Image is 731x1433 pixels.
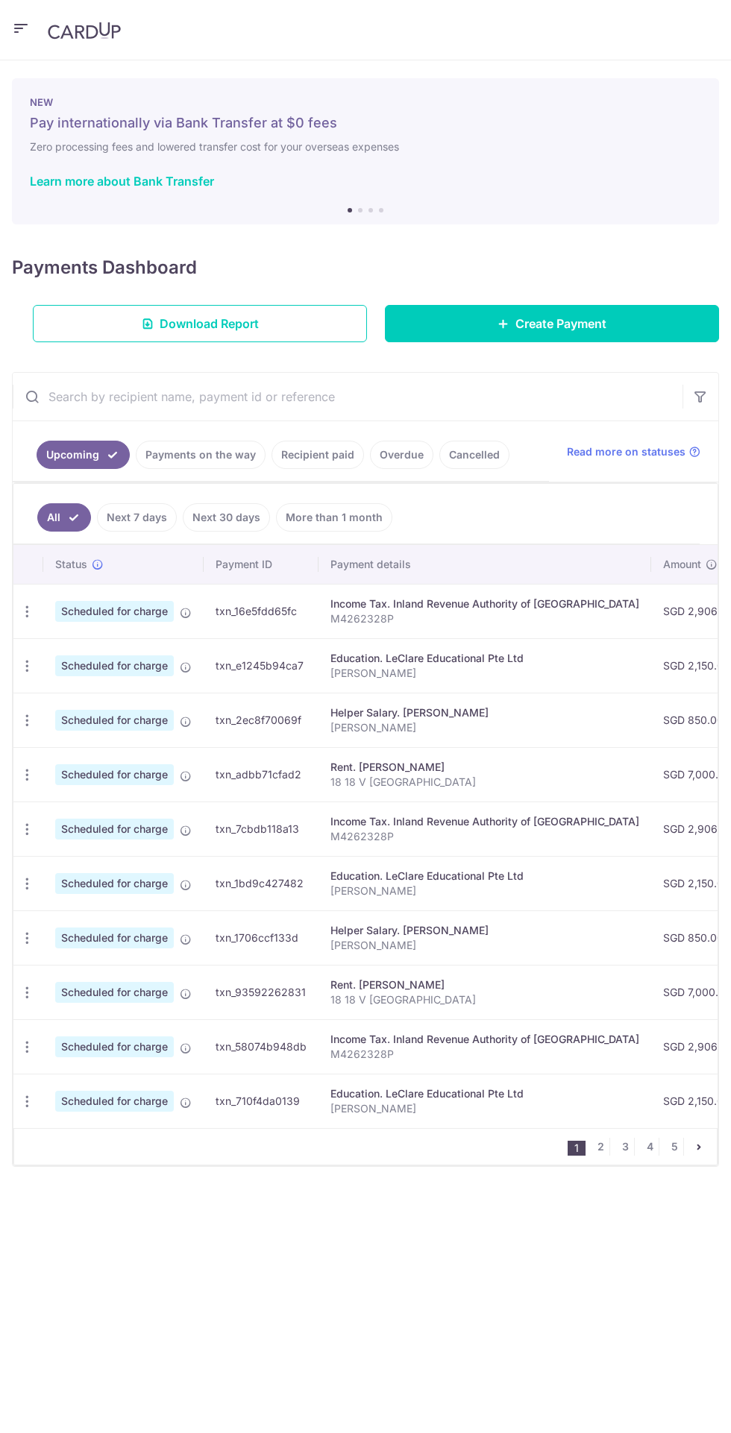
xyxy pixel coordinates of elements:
div: Education. LeClare Educational Pte Ltd [330,1086,639,1101]
p: [PERSON_NAME] [330,666,639,681]
a: Recipient paid [272,441,364,469]
p: [PERSON_NAME] [330,720,639,735]
img: CardUp [48,22,121,40]
span: Scheduled for charge [55,1036,174,1057]
p: M4262328P [330,611,639,626]
span: Scheduled for charge [55,764,174,785]
div: Education. LeClare Educational Pte Ltd [330,869,639,884]
p: 18 18 V [GEOGRAPHIC_DATA] [330,775,639,790]
td: txn_93592262831 [204,965,319,1019]
a: Read more on statuses [567,444,700,459]
div: Rent. [PERSON_NAME] [330,977,639,992]
span: Scheduled for charge [55,873,174,894]
a: More than 1 month [276,503,392,532]
td: txn_e1245b94ca7 [204,638,319,693]
div: Helper Salary. [PERSON_NAME] [330,923,639,938]
a: 5 [665,1138,683,1156]
span: Scheduled for charge [55,819,174,840]
div: Rent. [PERSON_NAME] [330,760,639,775]
span: Scheduled for charge [55,655,174,676]
nav: pager [568,1129,717,1165]
span: Create Payment [515,315,606,333]
p: [PERSON_NAME] [330,1101,639,1116]
span: Status [55,557,87,572]
span: Scheduled for charge [55,601,174,622]
a: 4 [641,1138,659,1156]
a: Download Report [33,305,367,342]
td: txn_58074b948db [204,1019,319,1074]
td: txn_710f4da0139 [204,1074,319,1128]
span: Read more on statuses [567,444,685,459]
td: txn_adbb71cfad2 [204,747,319,801]
td: txn_1bd9c427482 [204,856,319,910]
a: All [37,503,91,532]
p: M4262328P [330,829,639,844]
a: Next 30 days [183,503,270,532]
th: Payment details [319,545,651,584]
a: 3 [616,1138,634,1156]
td: txn_7cbdb118a13 [204,801,319,856]
li: 1 [568,1141,586,1156]
td: txn_2ec8f70069f [204,693,319,747]
div: Education. LeClare Educational Pte Ltd [330,651,639,666]
p: [PERSON_NAME] [330,884,639,898]
a: Next 7 days [97,503,177,532]
a: Learn more about Bank Transfer [30,174,214,189]
p: 18 18 V [GEOGRAPHIC_DATA] [330,992,639,1007]
a: Create Payment [385,305,719,342]
td: txn_1706ccf133d [204,910,319,965]
span: Scheduled for charge [55,927,174,948]
h5: Pay internationally via Bank Transfer at $0 fees [30,114,701,132]
span: Scheduled for charge [55,982,174,1003]
a: Payments on the way [136,441,266,469]
h6: Zero processing fees and lowered transfer cost for your overseas expenses [30,138,701,156]
span: Download Report [160,315,259,333]
a: Cancelled [439,441,509,469]
div: Income Tax. Inland Revenue Authority of [GEOGRAPHIC_DATA] [330,596,639,611]
th: Payment ID [204,545,319,584]
h4: Payments Dashboard [12,254,197,281]
input: Search by recipient name, payment id or reference [13,373,683,421]
span: Scheduled for charge [55,710,174,731]
div: Helper Salary. [PERSON_NAME] [330,705,639,720]
p: NEW [30,96,701,108]
p: [PERSON_NAME] [330,938,639,953]
span: Scheduled for charge [55,1091,174,1112]
td: txn_16e5fdd65fc [204,584,319,638]
div: Income Tax. Inland Revenue Authority of [GEOGRAPHIC_DATA] [330,814,639,829]
div: Income Tax. Inland Revenue Authority of [GEOGRAPHIC_DATA] [330,1032,639,1047]
a: Overdue [370,441,433,469]
a: Upcoming [37,441,130,469]
p: M4262328P [330,1047,639,1062]
a: 2 [592,1138,609,1156]
span: Amount [663,557,701,572]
